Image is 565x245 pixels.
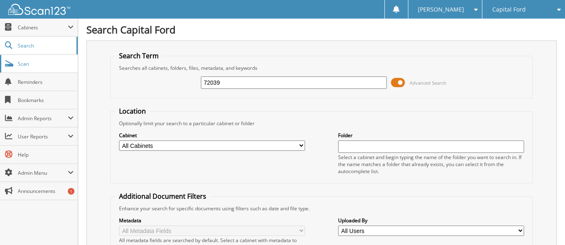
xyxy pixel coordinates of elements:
[410,80,446,86] span: Advanced Search
[18,169,68,176] span: Admin Menu
[119,132,305,139] label: Cabinet
[115,51,163,60] legend: Search Term
[18,42,72,49] span: Search
[18,188,74,195] span: Announcements
[18,115,68,122] span: Admin Reports
[18,133,68,140] span: User Reports
[18,97,74,104] span: Bookmarks
[115,205,528,212] div: Enhance your search for specific documents using filters such as date and file type.
[18,78,74,86] span: Reminders
[418,7,464,12] span: [PERSON_NAME]
[119,217,305,224] label: Metadata
[338,217,524,224] label: Uploaded By
[86,23,557,36] h1: Search Capital Ford
[8,4,70,15] img: scan123-logo-white.svg
[68,188,74,195] div: 1
[115,107,150,116] legend: Location
[338,132,524,139] label: Folder
[18,151,74,158] span: Help
[338,154,524,175] div: Select a cabinet and begin typing the name of the folder you want to search in. If the name match...
[524,205,565,245] iframe: Chat Widget
[18,60,74,67] span: Scan
[18,24,68,31] span: Cabinets
[492,7,526,12] span: Capital Ford
[115,192,210,201] legend: Additional Document Filters
[115,64,528,71] div: Searches all cabinets, folders, files, metadata, and keywords
[115,120,528,127] div: Optionally limit your search to a particular cabinet or folder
